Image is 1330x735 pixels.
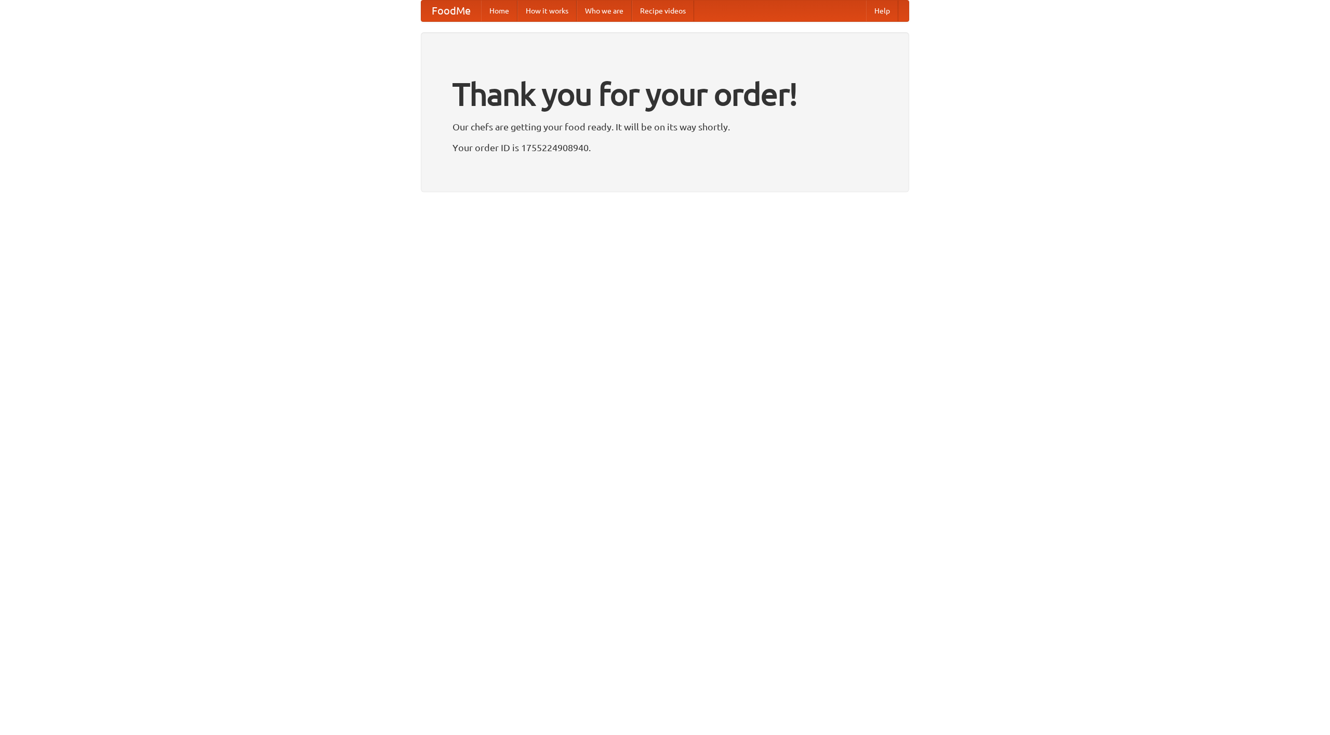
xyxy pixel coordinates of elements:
p: Your order ID is 1755224908940. [453,140,877,155]
p: Our chefs are getting your food ready. It will be on its way shortly. [453,119,877,135]
a: Home [481,1,517,21]
h1: Thank you for your order! [453,69,877,119]
a: FoodMe [421,1,481,21]
a: Recipe videos [632,1,694,21]
a: How it works [517,1,577,21]
a: Help [866,1,898,21]
a: Who we are [577,1,632,21]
